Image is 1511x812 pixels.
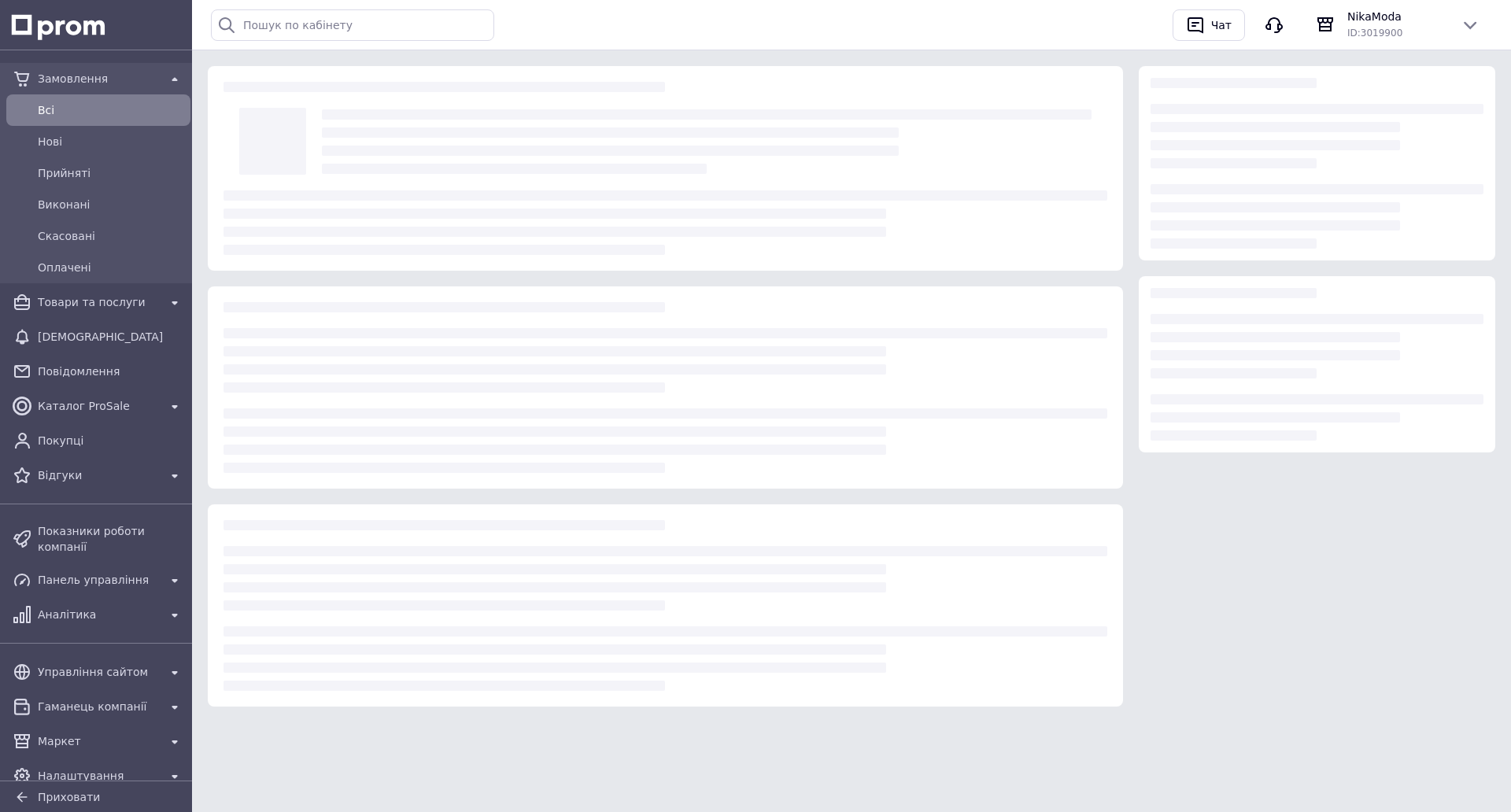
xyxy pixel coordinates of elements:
span: Налаштування [38,768,159,784]
span: Гаманець компанії [38,699,159,714]
span: Показники роботи компанії [38,523,184,555]
span: Замовлення [38,71,159,87]
span: Маркет [38,733,159,749]
span: Товари та послуги [38,294,159,310]
span: Каталог ProSale [38,398,159,414]
span: Прийняті [38,165,184,181]
input: Пошук по кабінету [211,9,494,41]
button: Чат [1173,9,1245,41]
div: Чат [1208,13,1235,37]
span: NikaModa [1347,9,1448,24]
span: Повідомлення [38,364,184,379]
span: Оплачені [38,260,184,275]
span: Управління сайтом [38,664,159,680]
span: ID: 3019900 [1347,28,1402,39]
span: Приховати [38,791,100,803]
span: Нові [38,134,184,149]
span: Виконані [38,197,184,212]
span: Аналітика [38,607,159,622]
span: Панель управління [38,572,159,588]
span: Покупці [38,433,184,448]
span: Відгуки [38,467,159,483]
span: Всi [38,102,184,118]
span: [DEMOGRAPHIC_DATA] [38,329,184,345]
span: Скасовані [38,228,184,244]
